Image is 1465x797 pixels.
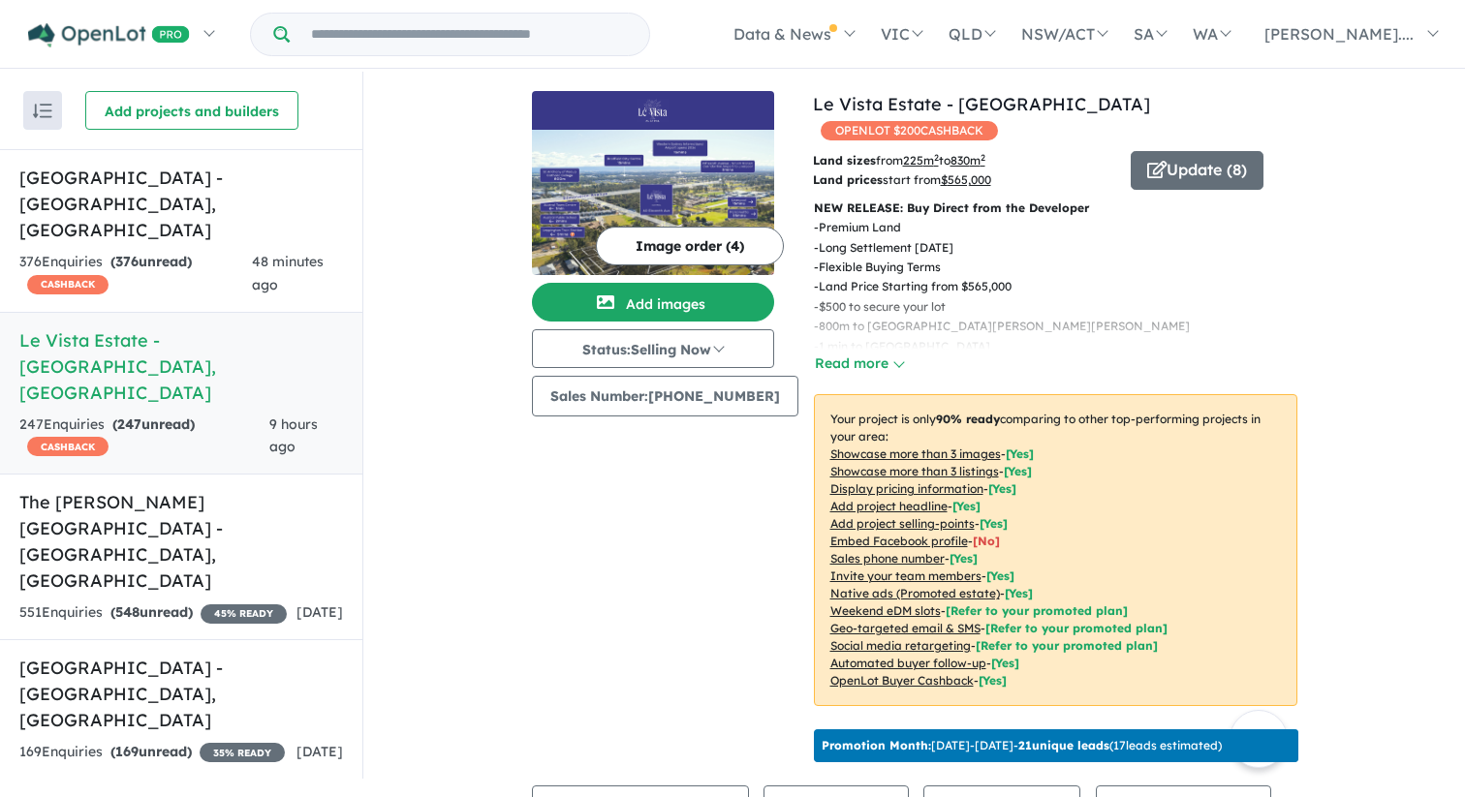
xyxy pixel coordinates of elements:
[532,376,798,416] button: Sales Number:[PHONE_NUMBER]
[830,621,981,635] u: Geo-targeted email & SMS
[19,655,343,733] h5: [GEOGRAPHIC_DATA] - [GEOGRAPHIC_DATA] , [GEOGRAPHIC_DATA]
[830,638,971,653] u: Social media retargeting
[830,656,986,670] u: Automated buyer follow-up
[813,93,1150,115] a: Le Vista Estate - [GEOGRAPHIC_DATA]
[1264,24,1414,44] span: [PERSON_NAME]....
[532,283,774,322] button: Add images
[532,130,774,275] img: Le Vista Estate - Austral
[115,253,139,270] span: 376
[988,481,1016,496] span: [ Yes ]
[814,238,1313,258] p: - Long Settlement [DATE]
[19,165,343,243] h5: [GEOGRAPHIC_DATA] - [GEOGRAPHIC_DATA] , [GEOGRAPHIC_DATA]
[33,104,52,118] img: sort.svg
[19,414,269,460] div: 247 Enquir ies
[813,151,1116,170] p: from
[27,437,109,456] span: CASHBACK
[117,415,141,433] span: 247
[985,621,1168,635] span: [Refer to your promoted plan]
[296,743,343,760] span: [DATE]
[813,170,1116,190] p: start from
[27,275,109,294] span: CASHBACK
[941,172,991,187] u: $ 565,000
[532,91,774,275] a: Le Vista Estate - Austral LogoLe Vista Estate - Austral
[950,551,978,566] span: [ Yes ]
[85,91,298,130] button: Add projects and builders
[19,327,343,406] h5: Le Vista Estate - [GEOGRAPHIC_DATA] , [GEOGRAPHIC_DATA]
[201,604,287,624] span: 45 % READY
[830,446,1001,461] u: Showcase more than 3 images
[814,218,1313,237] p: - Premium Land
[830,568,982,583] u: Invite your team members
[830,586,1000,600] u: Native ads (Promoted estate)
[934,152,939,163] sup: 2
[1005,586,1033,600] span: [Yes]
[1006,446,1034,461] span: [ Yes ]
[813,153,876,168] b: Land sizes
[903,153,939,168] u: 225 m
[830,499,948,513] u: Add project headline
[973,534,1000,548] span: [ No ]
[821,121,998,140] span: OPENLOT $ 200 CASHBACK
[110,603,193,621] strong: ( unread)
[991,656,1019,670] span: [Yes]
[986,568,1014,583] span: [ Yes ]
[936,412,1000,426] b: 90 % ready
[1018,738,1109,752] b: 21 unique leads
[946,603,1128,618] span: [Refer to your promoted plan]
[1004,464,1032,478] span: [ Yes ]
[830,534,968,548] u: Embed Facebook profile
[830,551,945,566] u: Sales phone number
[830,516,975,531] u: Add project selling-points
[822,738,931,752] b: Promotion Month:
[19,741,285,764] div: 169 Enquir ies
[115,743,139,760] span: 169
[830,603,941,618] u: Weekend eDM slots
[596,227,784,265] button: Image order (4)
[814,337,1313,356] p: - 1 min to [GEOGRAPHIC_DATA]
[252,253,324,293] span: 48 minutes ago
[830,464,999,478] u: Showcase more than 3 listings
[814,277,1313,296] p: - Land Price Starting from $565,000
[830,673,974,688] u: OpenLot Buyer Cashback
[112,415,195,433] strong: ( unread)
[951,153,985,168] u: 830 m
[540,99,766,122] img: Le Vista Estate - Austral Logo
[814,394,1297,706] p: Your project is only comparing to other top-performing projects in your area: - - - - - - - - - -...
[814,317,1313,336] p: - 800m to [GEOGRAPHIC_DATA][PERSON_NAME][PERSON_NAME]
[28,23,190,47] img: Openlot PRO Logo White
[110,743,192,760] strong: ( unread)
[814,297,1313,317] p: - $500 to secure your lot
[814,258,1313,277] p: - Flexible Buying Terms
[952,499,981,513] span: [ Yes ]
[981,152,985,163] sup: 2
[976,638,1158,653] span: [Refer to your promoted plan]
[269,415,318,456] span: 9 hours ago
[19,601,287,625] div: 551 Enquir ies
[110,253,192,270] strong: ( unread)
[813,172,883,187] b: Land prices
[814,199,1297,218] p: NEW RELEASE: Buy Direct from the Developer
[1131,151,1263,190] button: Update (8)
[294,14,645,55] input: Try estate name, suburb, builder or developer
[19,489,343,594] h5: The [PERSON_NAME][GEOGRAPHIC_DATA] - [GEOGRAPHIC_DATA] , [GEOGRAPHIC_DATA]
[19,251,252,297] div: 376 Enquir ies
[296,603,343,621] span: [DATE]
[979,673,1007,688] span: [Yes]
[822,737,1222,754] p: [DATE] - [DATE] - ( 17 leads estimated)
[939,153,985,168] span: to
[532,329,774,368] button: Status:Selling Now
[814,353,905,375] button: Read more
[115,603,140,621] span: 548
[830,481,983,496] u: Display pricing information
[980,516,1008,531] span: [ Yes ]
[200,743,285,762] span: 35 % READY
